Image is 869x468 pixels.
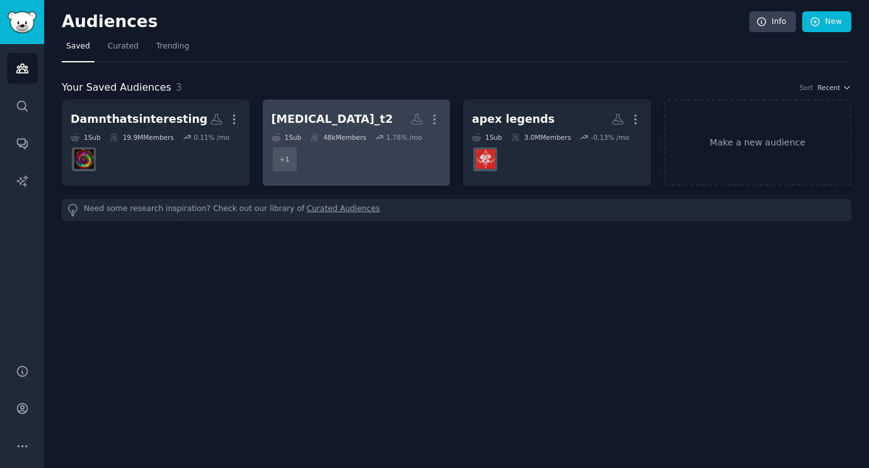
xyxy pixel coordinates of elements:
div: [MEDICAL_DATA]_t2 [272,111,393,127]
img: apexlegends [476,149,495,169]
div: 3.0M Members [511,133,571,142]
span: Curated [108,41,139,52]
a: [MEDICAL_DATA]_t21Sub48kMembers1.78% /mo+1 [263,100,451,186]
a: Info [749,11,796,33]
div: -0.13 % /mo [591,133,630,142]
span: Recent [817,83,840,92]
img: GummySearch logo [8,11,37,33]
div: apex legends [472,111,555,127]
span: 3 [176,81,182,93]
a: New [802,11,851,33]
div: Need some research inspiration? Check out our library of [62,199,851,221]
a: Curated [103,37,143,62]
a: Damnthatsinteresting1Sub19.9MMembers0.11% /moDamnthatsinteresting [62,100,250,186]
div: 1 Sub [272,133,302,142]
div: 19.9M Members [110,133,174,142]
div: 0.11 % /mo [193,133,229,142]
span: Your Saved Audiences [62,80,171,96]
span: Trending [156,41,189,52]
div: 1 Sub [71,133,101,142]
div: 48k Members [310,133,366,142]
div: Damnthatsinteresting [71,111,207,127]
a: Trending [152,37,193,62]
a: apex legends1Sub3.0MMembers-0.13% /moapexlegends [463,100,651,186]
div: 1.78 % /mo [386,133,422,142]
a: Saved [62,37,95,62]
img: Damnthatsinteresting [74,149,94,169]
div: Sort [800,83,814,92]
h2: Audiences [62,12,749,32]
a: Curated Audiences [307,203,380,217]
div: 1 Sub [472,133,502,142]
button: Recent [817,83,851,92]
a: Make a new audience [664,100,852,186]
span: Saved [66,41,90,52]
div: + 1 [272,146,298,173]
